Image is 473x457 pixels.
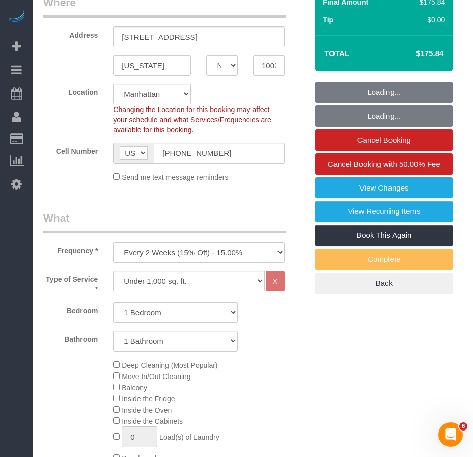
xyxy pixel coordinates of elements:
label: Tip [323,15,333,25]
strong: Total [324,49,349,58]
span: Inside the Fridge [122,395,175,403]
a: Book This Again [315,225,453,246]
label: Cell Number [36,143,105,156]
label: Frequency * [36,242,105,256]
span: 6 [459,422,467,431]
span: Move In/Out Cleaning [122,372,190,381]
input: Cell Number [154,143,284,164]
a: Cancel Booking with 50.00% Fee [315,153,453,175]
label: Bedroom [36,302,105,316]
label: Location [36,84,105,97]
input: City [113,55,191,76]
input: Zip Code [253,55,285,76]
span: Load(s) of Laundry [159,433,219,441]
span: Balcony [122,384,147,392]
span: Send me text message reminders [122,173,228,181]
h4: $175.84 [385,49,443,58]
label: Bathroom [36,331,105,344]
iframe: Intercom live chat [438,422,463,447]
a: View Changes [315,177,453,199]
legend: What [43,210,286,233]
div: $0.00 [415,15,445,25]
span: Cancel Booking with 50.00% Fee [328,159,440,168]
span: Changing the Location for this booking may affect your schedule and what Services/Frequencies are... [113,105,271,134]
label: Address [36,26,105,40]
a: Back [315,273,453,294]
a: View Recurring Items [315,201,453,222]
label: Type of Service * [36,271,105,294]
span: Inside the Oven [122,406,172,414]
a: Cancel Booking [315,129,453,151]
span: Inside the Cabinets [122,417,183,425]
span: Deep Cleaning (Most Popular) [122,361,217,369]
img: Automaid Logo [6,10,26,24]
